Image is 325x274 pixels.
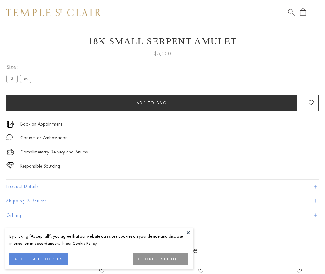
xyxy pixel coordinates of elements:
[9,233,188,247] div: By clicking “Accept all”, you agree that our website can store cookies on your device and disclos...
[288,8,295,16] a: Search
[20,148,88,156] p: Complimentary Delivery and Returns
[6,208,319,223] button: Gifting
[300,8,306,16] a: Open Shopping Bag
[20,134,67,142] div: Contact an Ambassador
[6,134,13,140] img: MessageIcon-01_2.svg
[20,121,62,127] a: Book an Appointment
[154,50,171,58] span: $5,500
[6,194,319,208] button: Shipping & Returns
[6,95,297,111] button: Add to bag
[6,121,14,128] img: icon_appointment.svg
[6,148,14,156] img: icon_delivery.svg
[6,36,319,46] h1: 18K Small Serpent Amulet
[137,100,167,105] span: Add to bag
[311,9,319,16] button: Open navigation
[6,9,101,16] img: Temple St. Clair
[6,62,34,72] span: Size:
[6,75,18,83] label: S
[133,253,188,265] button: COOKIES SETTINGS
[9,253,68,265] button: ACCEPT ALL COOKIES
[20,75,31,83] label: M
[6,162,14,169] img: icon_sourcing.svg
[6,180,319,194] button: Product Details
[20,162,60,170] div: Responsible Sourcing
